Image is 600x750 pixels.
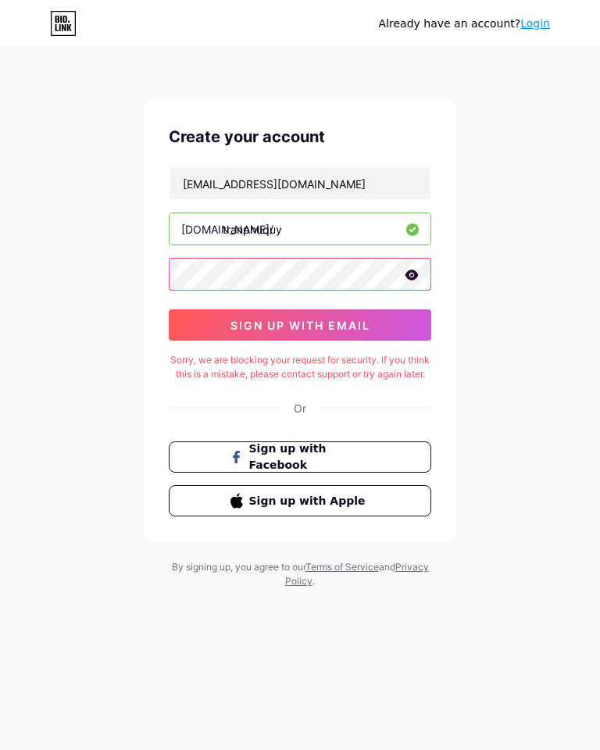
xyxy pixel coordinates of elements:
[181,221,273,237] div: [DOMAIN_NAME]/
[379,16,550,32] div: Already have an account?
[169,441,431,473] button: Sign up with Facebook
[249,441,370,473] span: Sign up with Facebook
[249,493,370,509] span: Sign up with Apple
[520,17,550,30] a: Login
[169,309,431,341] button: sign up with email
[294,400,306,416] div: Or
[169,125,431,148] div: Create your account
[305,561,379,573] a: Terms of Service
[170,168,430,199] input: Email
[169,353,431,381] div: Sorry, we are blocking your request for security. If you think this is a mistake, please contact ...
[169,485,431,516] button: Sign up with Apple
[167,560,433,588] div: By signing up, you agree to our and .
[230,319,370,332] span: sign up with email
[170,213,430,245] input: username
